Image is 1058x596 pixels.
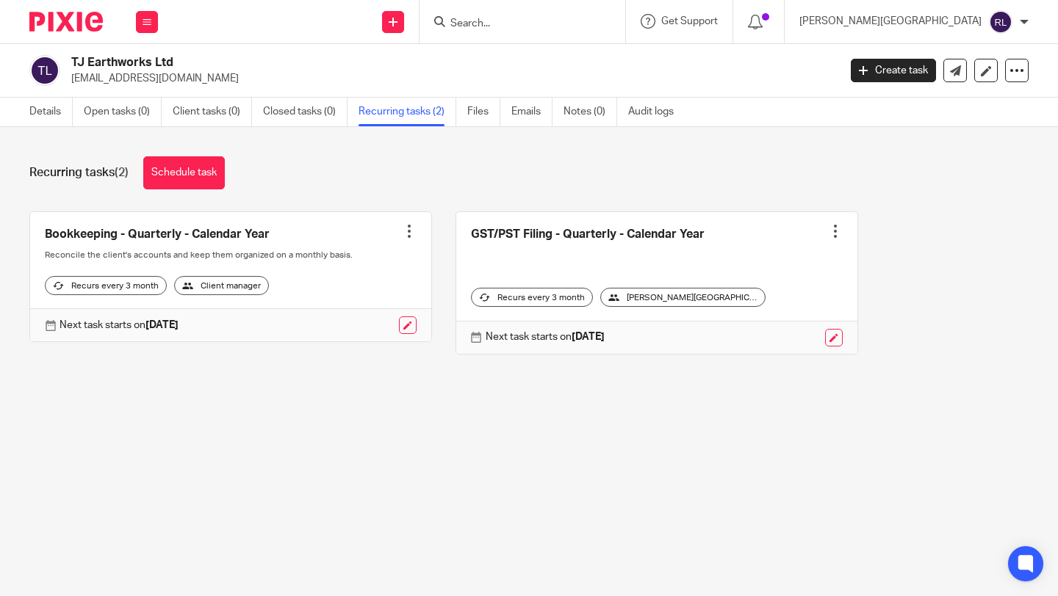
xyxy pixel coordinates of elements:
p: Next task starts on [486,330,605,344]
a: Files [467,98,500,126]
a: Create task [851,59,936,82]
p: Next task starts on [60,318,179,332]
span: (2) [115,167,129,178]
div: Recurs every 3 month [45,276,167,295]
a: Closed tasks (0) [263,98,348,126]
span: Get Support [661,16,718,26]
a: Open tasks (0) [84,98,162,126]
div: Client manager [174,276,269,295]
div: Recurs every 3 month [471,288,593,307]
h1: Recurring tasks [29,165,129,181]
p: [EMAIL_ADDRESS][DOMAIN_NAME] [71,71,829,86]
strong: [DATE] [572,332,605,342]
a: Notes (0) [564,98,617,126]
a: Recurring tasks (2) [359,98,456,126]
input: Search [449,18,581,31]
a: Emails [511,98,553,126]
p: [PERSON_NAME][GEOGRAPHIC_DATA] [799,14,982,29]
h2: TJ Earthworks Ltd [71,55,677,70]
a: Schedule task [143,156,225,189]
strong: [DATE] [145,320,179,330]
img: svg%3E [989,10,1012,34]
img: svg%3E [29,55,60,86]
a: Client tasks (0) [173,98,252,126]
a: Details [29,98,73,126]
img: Pixie [29,12,103,32]
a: Audit logs [628,98,685,126]
div: [PERSON_NAME][GEOGRAPHIC_DATA] [600,288,766,307]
